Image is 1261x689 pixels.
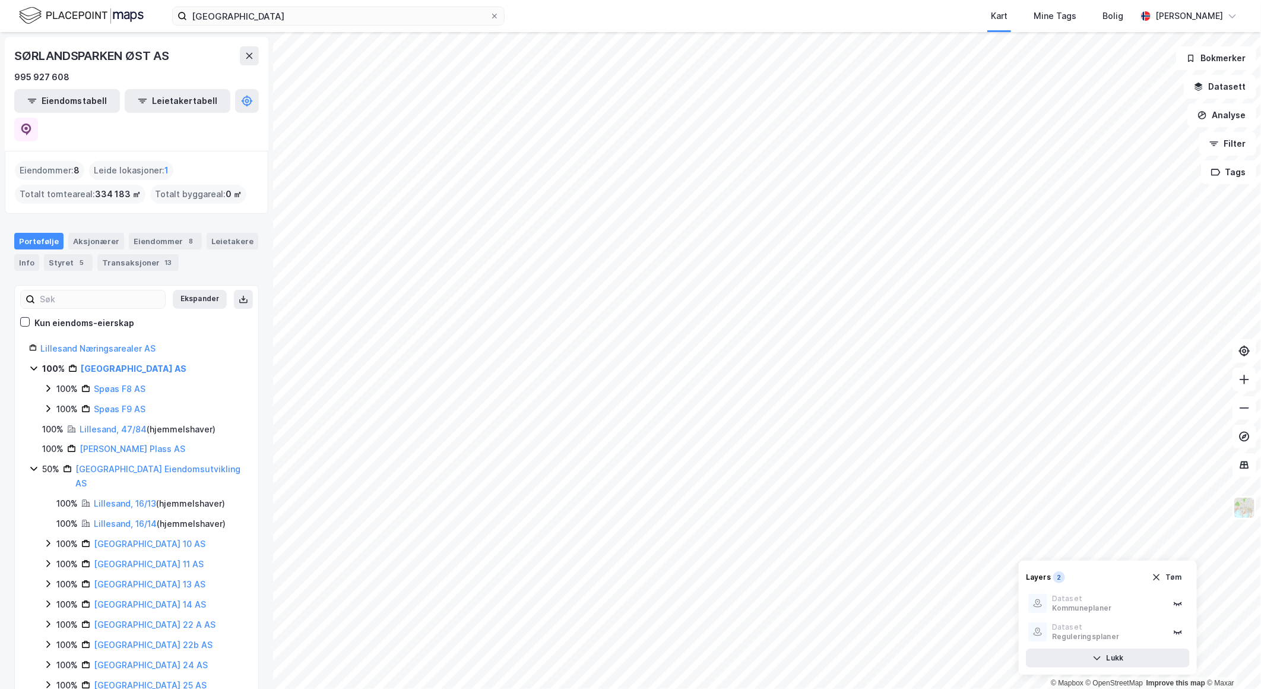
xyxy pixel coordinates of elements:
a: Mapbox [1051,679,1083,687]
div: 50% [42,462,59,476]
a: [GEOGRAPHIC_DATA] 24 AS [94,660,208,670]
a: [GEOGRAPHIC_DATA] 11 AS [94,559,204,569]
div: Kontrollprogram for chat [1202,632,1261,689]
span: 0 ㎡ [226,187,242,201]
a: [GEOGRAPHIC_DATA] 10 AS [94,539,205,549]
div: Info [14,254,39,271]
a: Improve this map [1146,679,1205,687]
a: Spøas F9 AS [94,404,145,414]
div: Totalt byggareal : [150,185,246,204]
a: [GEOGRAPHIC_DATA] Eiendomsutvikling AS [75,464,240,488]
a: [GEOGRAPHIC_DATA] AS [81,364,186,374]
div: Portefølje [14,233,64,249]
button: Ekspander [173,290,227,309]
iframe: Chat Widget [1202,632,1261,689]
div: SØRLANDSPARKEN ØST AS [14,46,172,65]
div: 100% [56,658,78,672]
span: 334 183 ㎡ [95,187,141,201]
div: Eiendommer [129,233,202,249]
div: Styret [44,254,93,271]
button: Lukk [1026,649,1190,668]
img: Z [1233,497,1256,519]
button: Eiendomstabell [14,89,120,113]
div: 100% [56,382,78,396]
div: Kart [991,9,1007,23]
div: 100% [56,638,78,652]
div: Kommuneplaner [1052,603,1112,613]
div: 5 [76,257,88,268]
a: [GEOGRAPHIC_DATA] 22b AS [94,640,213,650]
a: Lillesand, 16/13 [94,498,156,508]
div: 13 [162,257,174,268]
div: Eiendommer : [15,161,84,180]
a: [GEOGRAPHIC_DATA] 13 AS [94,579,205,589]
div: 100% [56,537,78,551]
div: 995 927 608 [14,70,69,84]
div: 100% [56,598,78,612]
div: 100% [56,577,78,592]
div: [PERSON_NAME] [1155,9,1223,23]
div: ( hjemmelshaver ) [94,517,226,531]
div: 2 [1053,571,1065,583]
div: ( hjemmelshaver ) [94,497,225,511]
div: Dataset [1052,594,1112,603]
input: Søk [35,290,165,308]
a: [PERSON_NAME] Plass AS [80,444,185,454]
a: Spøas F8 AS [94,384,145,394]
div: Mine Tags [1034,9,1076,23]
input: Søk på adresse, matrikkel, gårdeiere, leietakere eller personer [187,7,490,25]
button: Tøm [1144,568,1190,587]
div: 100% [56,557,78,571]
div: Bolig [1102,9,1123,23]
div: ( hjemmelshaver ) [80,422,216,437]
button: Analyse [1187,103,1256,127]
div: Reguleringsplaner [1052,632,1119,641]
a: Lillesand, 16/14 [94,519,157,529]
a: Lillesand, 47/84 [80,424,147,434]
div: 100% [56,618,78,632]
div: 100% [56,517,78,531]
div: 100% [42,362,65,376]
img: logo.f888ab2527a4732fd821a326f86c7f29.svg [19,5,144,26]
div: Layers [1026,573,1051,582]
div: 100% [42,442,64,456]
button: Datasett [1184,75,1256,99]
div: Kun eiendoms-eierskap [34,316,134,330]
div: Aksjonærer [68,233,124,249]
button: Filter [1199,132,1256,156]
div: 100% [56,402,78,416]
div: Leide lokasjoner : [89,161,173,180]
div: 8 [185,235,197,247]
button: Leietakertabell [125,89,230,113]
a: Lillesand Næringsarealer AS [40,343,156,353]
div: 100% [42,422,64,437]
div: Transaksjoner [97,254,179,271]
button: Bokmerker [1176,46,1256,70]
a: [GEOGRAPHIC_DATA] 22 A AS [94,620,216,630]
a: [GEOGRAPHIC_DATA] 14 AS [94,599,206,609]
div: Totalt tomteareal : [15,185,145,204]
div: Leietakere [207,233,258,249]
button: Tags [1201,160,1256,184]
div: 100% [56,497,78,511]
div: Dataset [1052,622,1119,632]
span: 8 [74,163,80,178]
span: 1 [164,163,169,178]
a: OpenStreetMap [1086,679,1143,687]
